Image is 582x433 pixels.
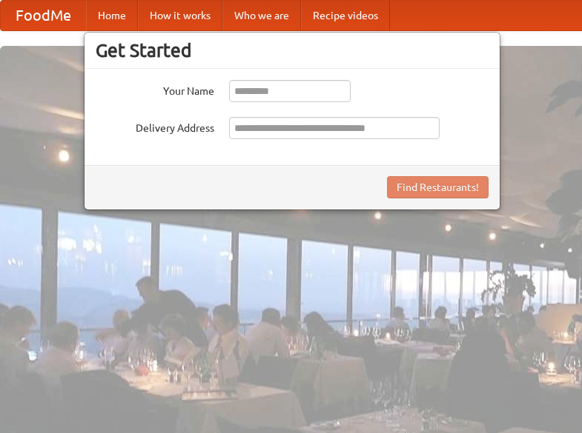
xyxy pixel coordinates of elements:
[1,1,86,30] a: FoodMe
[96,80,214,98] label: Your Name
[96,117,214,135] label: Delivery Address
[96,39,489,61] h3: Get Started
[387,176,489,198] button: Find Restaurants!
[301,1,390,30] a: Recipe videos
[86,1,138,30] a: Home
[222,1,301,30] a: Who we are
[138,1,222,30] a: How it works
